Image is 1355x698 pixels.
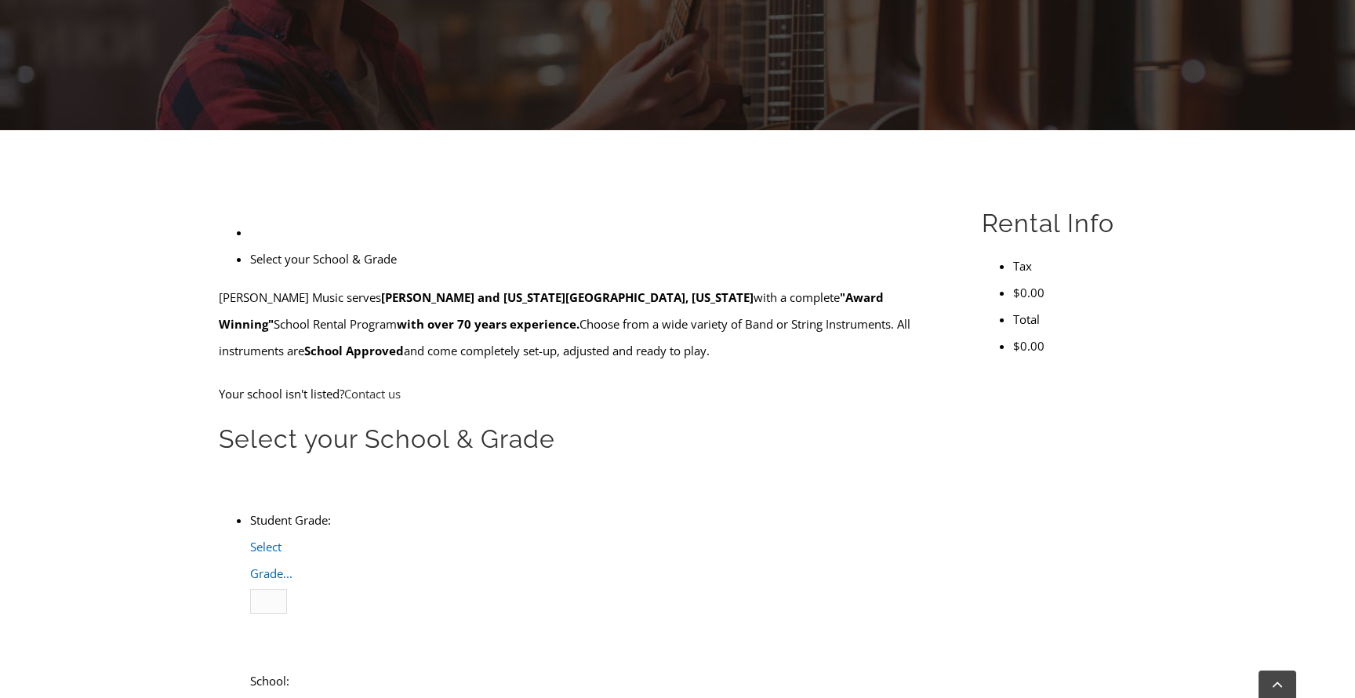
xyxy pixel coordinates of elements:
label: School: [250,673,289,689]
li: Select your School & Grade [250,245,946,272]
h2: Rental Info [982,207,1136,240]
li: Tax [1013,253,1136,279]
strong: with over 70 years experience. [397,316,579,332]
strong: School Approved [304,343,404,358]
li: $0.00 [1013,279,1136,306]
a: Contact us [344,386,401,402]
li: Total [1013,306,1136,333]
strong: [PERSON_NAME] and [US_STATE][GEOGRAPHIC_DATA], [US_STATE] [381,289,754,305]
span: Select Grade... [250,539,292,581]
p: [PERSON_NAME] Music serves with a complete School Rental Program Choose from a wide variety of Ba... [219,284,946,364]
h2: Select your School & Grade [219,423,946,456]
p: Your school isn't listed? [219,380,946,407]
li: $0.00 [1013,333,1136,359]
label: Student Grade: [250,512,331,528]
